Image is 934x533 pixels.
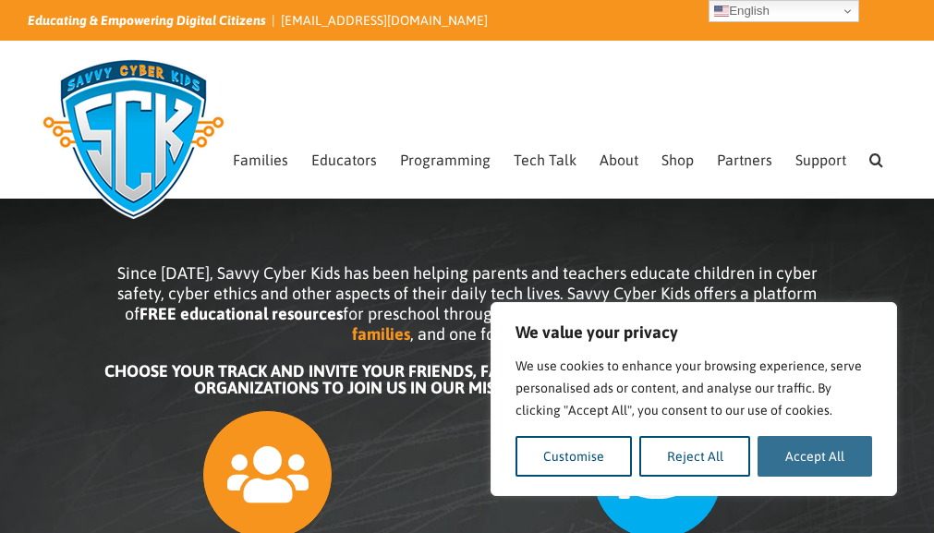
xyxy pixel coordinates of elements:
[400,116,491,198] a: Programming
[311,152,377,167] span: Educators
[233,152,288,167] span: Families
[516,321,872,344] p: We value your privacy
[104,361,830,397] b: CHOOSE YOUR TRACK AND INVITE YOUR FRIENDS, FAMILY MEMBERS, SCHOOLS AND COMMUNITY ORGANIZATIONS TO...
[139,304,343,323] b: FREE educational resources
[516,436,632,477] button: Customise
[28,13,266,28] i: Educating & Empowering Digital Citizens
[516,355,872,421] p: We use cookies to enhance your browsing experience, serve personalised ads or content, and analys...
[639,436,751,477] button: Reject All
[400,152,491,167] span: Programming
[758,436,872,477] button: Accept All
[281,13,488,28] a: [EMAIL_ADDRESS][DOMAIN_NAME]
[717,116,772,198] a: Partners
[514,116,576,198] a: Tech Talk
[661,116,694,198] a: Shop
[714,4,729,18] img: en
[28,46,239,231] img: Savvy Cyber Kids Logo
[352,324,410,344] b: families
[600,116,638,198] a: About
[795,116,846,198] a: Support
[600,152,638,167] span: About
[717,152,772,167] span: Partners
[410,324,502,344] span: , and one for
[661,152,694,167] span: Shop
[233,116,906,198] nav: Main Menu
[233,116,288,198] a: Families
[795,152,846,167] span: Support
[117,263,818,323] span: Since [DATE], Savvy Cyber Kids has been helping parents and teachers educate children in cyber sa...
[311,116,377,198] a: Educators
[514,152,576,167] span: Tech Talk
[869,116,883,198] a: Search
